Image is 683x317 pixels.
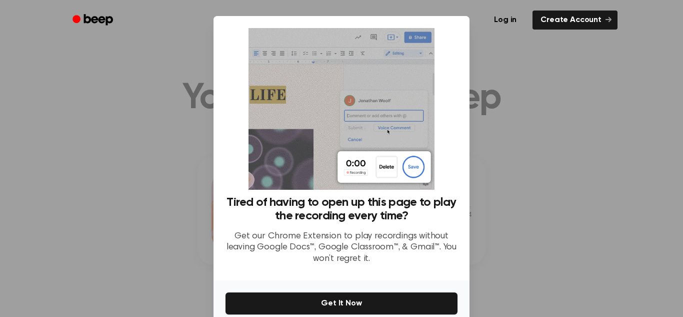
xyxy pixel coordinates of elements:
[225,292,457,314] button: Get It Now
[532,11,617,30] a: Create Account
[484,9,526,32] a: Log in
[225,231,457,265] p: Get our Chrome Extension to play recordings without leaving Google Docs™, Google Classroom™, & Gm...
[225,196,457,223] h3: Tired of having to open up this page to play the recording every time?
[248,28,434,190] img: Beep extension in action
[65,11,122,30] a: Beep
